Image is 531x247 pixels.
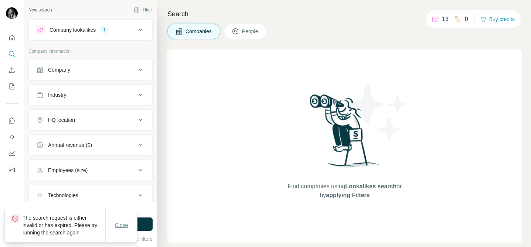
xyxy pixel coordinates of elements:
[442,15,449,24] p: 13
[242,28,259,35] span: People
[6,130,18,144] button: Use Surfe API
[48,91,67,99] div: Industry
[286,182,404,200] span: Find companies using or by
[29,186,152,204] button: Technologies
[6,31,18,44] button: Quick start
[29,86,152,104] button: Industry
[480,14,515,24] button: Buy credits
[48,116,75,124] div: HQ location
[6,7,18,19] img: Avatar
[465,15,468,24] p: 0
[6,114,18,127] button: Use Surfe on LinkedIn
[61,206,120,213] div: 2000 search results remaining
[306,92,383,175] img: Surfe Illustration - Woman searching with binoculars
[28,48,153,55] p: Company information
[48,167,88,174] div: Employees (size)
[6,147,18,160] button: Dashboard
[167,9,522,19] h4: Search
[185,28,212,35] span: Companies
[48,66,70,73] div: Company
[50,26,96,34] div: Company lookalikes
[345,183,396,189] span: Lookalikes search
[28,7,52,13] div: New search
[345,79,411,145] img: Surfe Illustration - Stars
[48,192,78,199] div: Technologies
[29,111,152,129] button: HQ location
[48,141,92,149] div: Annual revenue ($)
[6,64,18,77] button: Enrich CSV
[29,61,152,79] button: Company
[110,219,133,232] button: Close
[23,214,105,236] p: The search request is either invalid or has expired. Please try running the search again.
[326,192,370,198] span: applying Filters
[6,163,18,176] button: Feedback
[115,222,128,229] span: Close
[129,4,157,16] button: Hide
[29,136,152,154] button: Annual revenue ($)
[29,161,152,179] button: Employees (size)
[6,80,18,93] button: My lists
[100,27,109,33] div: 1
[29,21,152,39] button: Company lookalikes1
[6,47,18,61] button: Search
